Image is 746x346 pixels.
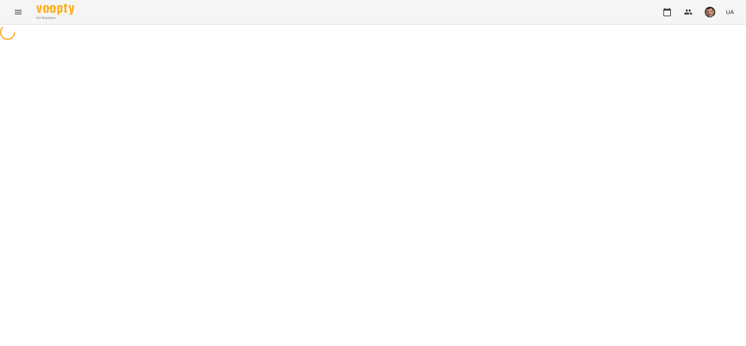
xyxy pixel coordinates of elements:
button: UA [723,5,737,19]
img: 75717b8e963fcd04a603066fed3de194.png [705,7,715,17]
span: For Business [36,16,74,20]
span: UA [726,8,734,16]
button: Menu [9,3,27,21]
img: Voopty Logo [36,4,74,15]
